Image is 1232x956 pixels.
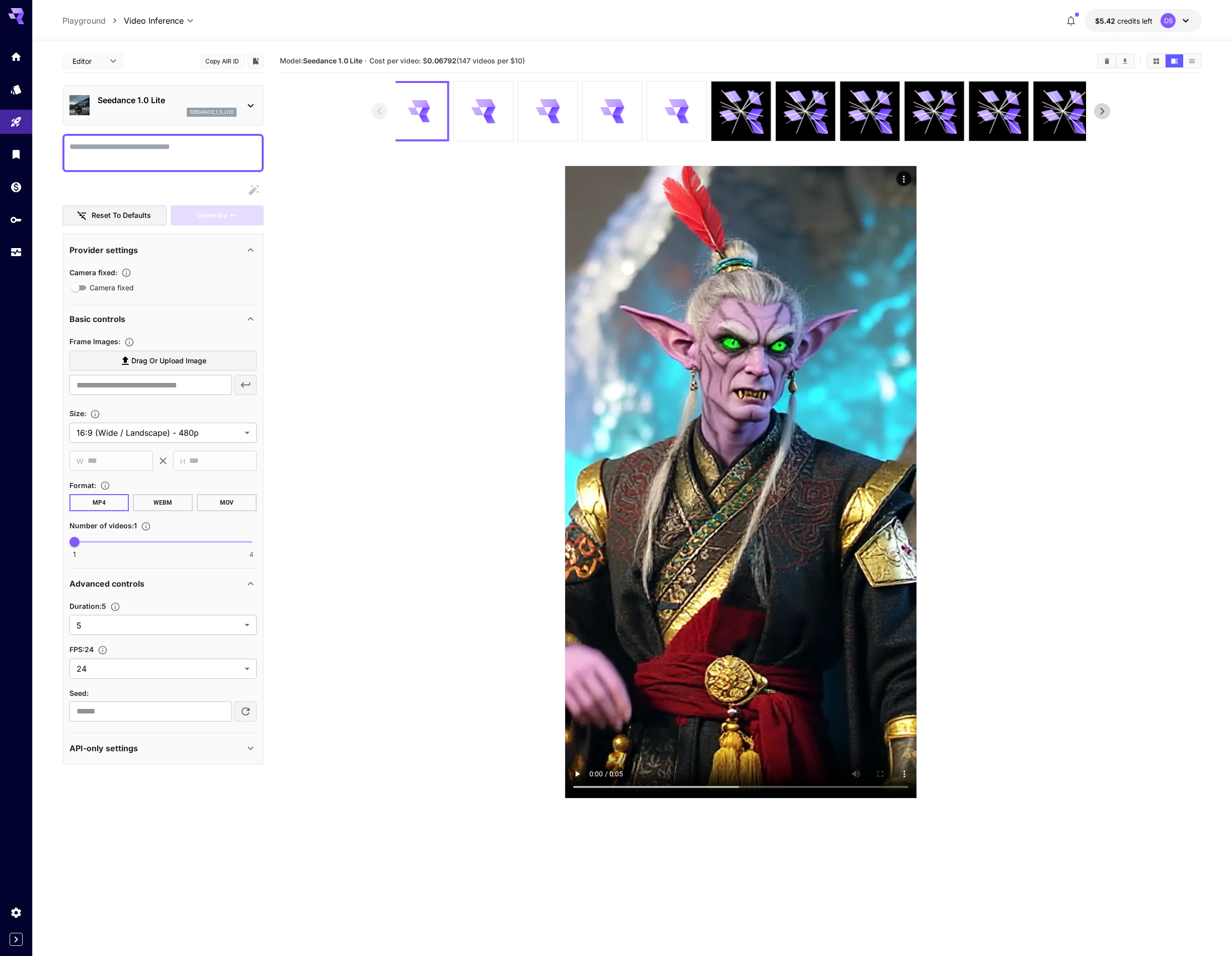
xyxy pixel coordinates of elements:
[249,549,254,560] span: 4
[10,148,22,161] div: Library
[69,689,89,697] span: Seed :
[69,409,86,418] span: Size :
[10,50,22,63] div: Home
[1147,54,1165,67] button: Show videos in grid view
[69,736,257,760] div: API-only settings
[69,90,257,121] div: Seedance 1.0 Liteseedance_1_0_lite
[62,15,106,27] a: Playground
[364,55,367,67] p: ·
[1161,13,1176,28] div: DS
[133,494,193,511] button: WEBM
[73,549,76,560] span: 1
[190,109,234,116] p: seedance_1_0_lite
[76,427,241,439] span: 16:9 (Wide / Landscape) - 480p
[1085,9,1202,32] button: $5.42411DS
[76,663,241,675] span: 24
[124,15,184,27] span: Video Inference
[69,307,257,331] div: Basic controls
[1098,54,1116,67] button: Clear videos
[10,181,22,193] div: Wallet
[94,645,112,655] button: Set the fps
[69,268,117,277] span: Camera fixed :
[1166,54,1183,67] button: Show videos in video view
[69,351,257,371] label: Drag or upload image
[98,94,237,106] p: Seedance 1.0 Lite
[69,238,257,262] div: Provider settings
[69,244,138,256] p: Provider settings
[896,171,911,186] div: Actions
[1116,54,1134,67] button: Download All
[76,455,84,467] span: W
[86,409,104,419] button: Adjust the dimensions of the generated image by specifying its width and height in pixels, or sel...
[69,602,106,610] span: Duration : 5
[69,313,125,325] p: Basic controls
[69,645,94,654] span: FPS : 24
[120,337,138,347] button: Upload frame images.
[69,572,257,596] div: Advanced controls
[62,15,124,27] nav: breadcrumb
[1183,54,1201,67] button: Show videos in list view
[10,933,23,946] button: Expand sidebar
[1097,53,1135,68] div: Clear videosDownload All
[137,521,155,531] button: Specify how many videos to generate in a single request. Each video generation will be charged se...
[1095,17,1117,25] span: $5.42
[1117,17,1152,25] span: credits left
[200,54,245,68] button: Copy AIR ID
[69,494,129,511] button: MP4
[131,355,206,367] span: Drag or upload image
[62,205,167,226] button: Reset to defaults
[180,455,185,467] span: H
[303,56,362,65] b: Seedance 1.0 Lite
[90,282,134,293] span: Camera fixed
[1095,16,1152,26] div: $5.42411
[10,116,22,128] div: Playground
[10,83,22,96] div: Models
[251,55,260,67] button: Add to library
[197,494,257,511] button: MOV
[427,56,456,65] b: 0.06792
[10,213,22,226] div: API Keys
[280,56,362,65] span: Model:
[369,56,525,65] span: Cost per video: $ (147 videos per $10)
[69,742,138,754] p: API-only settings
[76,619,241,631] span: 5
[96,481,114,491] button: Choose the file format for the output video.
[10,246,22,259] div: Usage
[69,337,120,346] span: Frame Images :
[106,602,124,612] button: Set the number of duration
[1146,53,1202,68] div: Show videos in grid viewShow videos in video viewShow videos in list view
[69,578,144,590] p: Advanced controls
[69,481,96,490] span: Format :
[72,56,104,66] span: Editor
[10,906,22,919] div: Settings
[69,521,137,530] span: Number of videos : 1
